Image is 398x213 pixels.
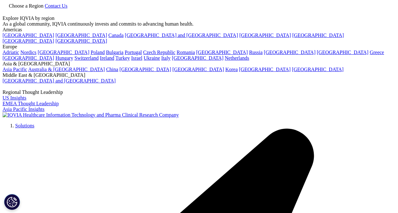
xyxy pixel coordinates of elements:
[225,55,249,61] a: Netherlands
[125,33,238,38] a: [GEOGRAPHIC_DATA] and [GEOGRAPHIC_DATA]
[196,50,248,55] a: [GEOGRAPHIC_DATA]
[3,38,54,44] a: [GEOGRAPHIC_DATA]
[55,38,107,44] a: [GEOGRAPHIC_DATA]
[106,67,118,72] a: China
[177,50,195,55] a: Romania
[3,67,27,72] a: Asia Pacific
[38,50,89,55] a: [GEOGRAPHIC_DATA]
[144,55,160,61] a: Ukraine
[119,67,171,72] a: [GEOGRAPHIC_DATA]
[3,72,395,78] div: Middle East & [GEOGRAPHIC_DATA]
[45,3,67,9] a: Contact Us
[161,55,170,61] a: Italy
[239,67,291,72] a: [GEOGRAPHIC_DATA]
[3,33,54,38] a: [GEOGRAPHIC_DATA]
[3,112,179,118] img: IQVIA Healthcare Information Technology and Pharma Clinical Research Company
[91,50,104,55] a: Poland
[3,89,395,95] div: Regional Thought Leadership
[317,50,369,55] a: [GEOGRAPHIC_DATA]
[225,67,238,72] a: Korea
[3,106,44,112] a: Asia Pacific Insights
[9,3,43,9] span: Choose a Region
[100,55,114,61] a: Ireland
[249,50,263,55] a: Russia
[55,33,107,38] a: [GEOGRAPHIC_DATA]
[3,27,395,33] div: Americas
[131,55,142,61] a: Israel
[74,55,98,61] a: Switzerland
[292,33,344,38] a: [GEOGRAPHIC_DATA]
[3,78,116,83] a: [GEOGRAPHIC_DATA] and [GEOGRAPHIC_DATA]
[3,55,54,61] a: [GEOGRAPHIC_DATA]
[3,15,395,21] div: Explore IQVIA by region
[20,50,36,55] a: Nordics
[143,50,175,55] a: Czech Republic
[172,55,224,61] a: [GEOGRAPHIC_DATA]
[3,50,19,55] a: Adriatic
[173,67,224,72] a: [GEOGRAPHIC_DATA]
[15,123,34,128] a: Solutions
[3,101,59,106] a: EMEA Thought Leadership
[3,21,395,27] div: As a global community, IQVIA continuously invests and commits to advancing human health.
[125,50,142,55] a: Portugal
[108,33,123,38] a: Canada
[3,44,395,50] div: Europe
[3,95,26,100] a: US Insights
[28,67,105,72] a: Australia & [GEOGRAPHIC_DATA]
[116,55,130,61] a: Turkey
[370,50,384,55] a: Greece
[106,50,123,55] a: Bulgaria
[239,33,291,38] a: [GEOGRAPHIC_DATA]
[4,194,20,210] button: Cookies Settings
[292,67,344,72] a: [GEOGRAPHIC_DATA]
[55,55,73,61] a: Hungary
[3,61,395,67] div: Asia & [GEOGRAPHIC_DATA]
[264,50,315,55] a: [GEOGRAPHIC_DATA]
